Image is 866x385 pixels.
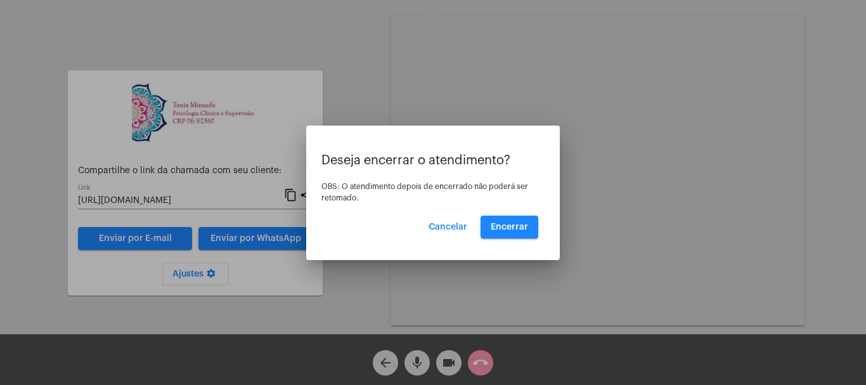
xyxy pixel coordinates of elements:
[418,216,477,238] button: Cancelar
[481,216,538,238] button: Encerrar
[321,153,545,167] p: Deseja encerrar o atendimento?
[321,183,528,202] span: OBS: O atendimento depois de encerrado não poderá ser retomado.
[429,223,467,232] span: Cancelar
[491,223,528,232] span: Encerrar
